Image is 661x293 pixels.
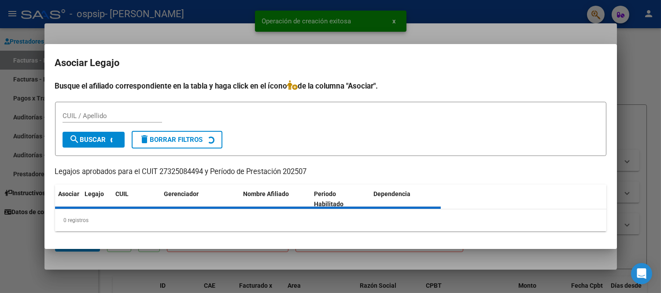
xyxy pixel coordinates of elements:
datatable-header-cell: Periodo Habilitado [310,185,370,214]
datatable-header-cell: Legajo [81,185,112,214]
button: Buscar [63,132,125,148]
span: Legajo [85,190,104,197]
h4: Busque el afiliado correspondiente en la tabla y haga click en el ícono de la columna "Asociar". [55,80,606,92]
datatable-header-cell: Asociar [55,185,81,214]
button: Borrar Filtros [132,131,222,148]
span: Dependencia [373,190,410,197]
div: 0 registros [55,209,606,231]
span: Buscar [70,136,106,144]
span: Gerenciador [164,190,199,197]
div: Open Intercom Messenger [631,263,652,284]
mat-icon: delete [140,134,150,145]
p: Legajos aprobados para el CUIT 27325084494 y Período de Prestación 202507 [55,167,606,178]
datatable-header-cell: Gerenciador [161,185,240,214]
span: CUIL [116,190,129,197]
span: Periodo Habilitado [314,190,343,208]
span: Borrar Filtros [140,136,203,144]
datatable-header-cell: Nombre Afiliado [240,185,311,214]
datatable-header-cell: CUIL [112,185,161,214]
mat-icon: search [70,134,80,145]
h2: Asociar Legajo [55,55,606,71]
span: Asociar [59,190,80,197]
span: Nombre Afiliado [244,190,289,197]
datatable-header-cell: Dependencia [370,185,441,214]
